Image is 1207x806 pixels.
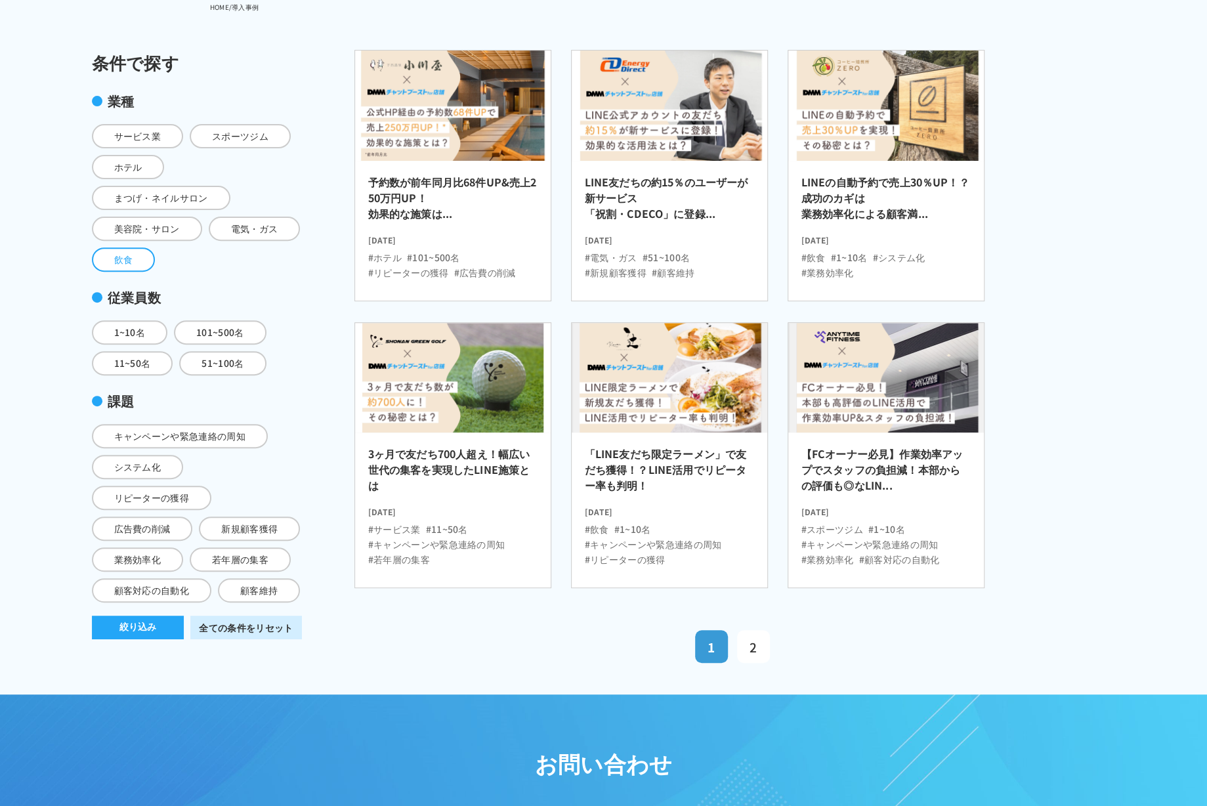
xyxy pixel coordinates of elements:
[868,522,905,536] li: #1~10名
[801,266,854,280] li: #業務効率化
[190,124,291,148] span: スポーツジム
[92,217,202,241] span: 美容院・サロン
[368,266,449,280] li: #リピーターの獲得
[585,553,666,566] li: #リピーターの獲得
[708,638,715,656] span: 1
[571,50,768,301] a: LINE友だちの約15％のユーザーが新サービス「祝割・CDECO」に登録... [DATE] #電気・ガス#51~100名#新規顧客獲得#顧客維持
[92,486,212,510] span: リピーターの獲得
[801,229,971,245] time: [DATE]
[788,322,985,589] a: 【FCオーナー必見】作業効率アップでスタッフの負担減！本部からの評価も◎なLIN... [DATE] #スポーツジム#1~10名#キャンペーンや緊急連絡の周知#業務効率化#顧客対応の自動化
[585,229,754,245] time: [DATE]
[737,630,770,663] a: 2
[368,446,538,501] h2: 3ヶ月で友だち700人超え！幅広い世代の集客を実現したLINE施策とは
[858,553,939,566] li: #顧客対応の自動化
[174,320,266,345] span: 101~500名
[801,522,863,536] li: #スポーツジム
[585,174,754,229] h2: LINE友だちの約15％のユーザーが新サービス 「祝割・CDECO」に登録...
[368,501,538,517] time: [DATE]
[210,747,998,780] h2: お問い合わせ
[92,186,230,210] span: まつげ・ネイルサロン
[92,50,302,75] div: 条件で探す
[788,50,985,301] a: LINEの自動予約で売上30％UP！？成功のカギは業務効率化による顧客満... [DATE] #飲食#1~10名#システム化#業務効率化
[585,522,609,536] li: #飲食
[209,217,301,241] span: 電気・ガス
[642,251,690,265] li: #51~100名
[585,446,754,501] h2: 「LINE友だち限定ラーメン」で友だち獲得！？LINE活用でリピーター率も判明！
[368,553,430,566] li: #若年層の集客
[368,538,505,551] li: #キャンペーンや緊急連絡の周知
[190,616,301,639] a: 全ての条件をリセット
[368,229,538,245] time: [DATE]
[354,322,551,589] a: 3ヶ月で友だち700人超え！幅広い世代の集客を実現したLINE施策とは [DATE] #サービス業#11~50名#キャンペーンや緊急連絡の周知#若年層の集客
[354,50,551,301] a: 予約数が前年同月比68件UP&売上250万円UP！効果的な施策は... [DATE] #ホテル#101~500名#リピーターの獲得#広告費の削減
[425,522,467,536] li: #11~50名
[92,287,302,307] div: 従業員数
[750,638,757,656] span: 2
[368,174,538,229] h2: 予約数が前年同月比68件UP&売上250万円UP！ 効果的な施策は...
[407,251,460,265] li: #101~500名
[571,322,768,589] a: 「LINE友だち限定ラーメン」で友だち獲得！？LINE活用でリピーター率も判明！ [DATE] #飲食#1~10名#キャンペーンや緊急連絡の周知#リピーターの獲得
[872,251,925,265] li: #システム化
[801,251,826,265] li: #飲食
[92,616,184,639] button: 絞り込み
[801,174,971,229] h2: LINEの自動予約で売上30％UP！？成功のカギは 業務効率化による顧客満...
[92,424,268,448] span: キャンペーンや緊急連絡の周知
[801,501,971,517] time: [DATE]
[652,266,695,280] li: #顧客維持
[368,251,402,265] li: #ホテル
[92,124,184,148] span: サービス業
[92,351,173,375] span: 11~50名
[801,446,971,501] h2: 【FCオーナー必見】作業効率アップでスタッフの負担減！本部からの評価も◎なLIN...
[199,517,300,541] span: 新規顧客獲得
[92,455,184,479] span: システム化
[830,251,867,265] li: #1~10名
[92,391,302,411] div: 課題
[92,578,212,603] span: 顧客対応の自動化
[92,155,165,179] span: ホテル
[585,251,637,265] li: #電気・ガス
[454,266,515,280] li: #広告費の削減
[190,547,291,572] span: 若年層の集客
[179,351,266,375] span: 51~100名
[92,320,168,345] span: 1~10名
[92,517,193,541] span: 広告費の削減
[585,538,722,551] li: #キャンペーンや緊急連絡の周知
[801,538,939,551] li: #キャンペーンや緊急連絡の周知
[801,553,854,566] li: #業務効率化
[218,578,300,603] span: 顧客維持
[585,266,646,280] li: #新規顧客獲得
[614,522,650,536] li: #1~10名
[92,547,184,572] span: 業務効率化
[210,2,229,12] a: HOME
[92,91,302,111] div: 業種
[585,501,754,517] time: [DATE]
[368,522,421,536] li: #サービス業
